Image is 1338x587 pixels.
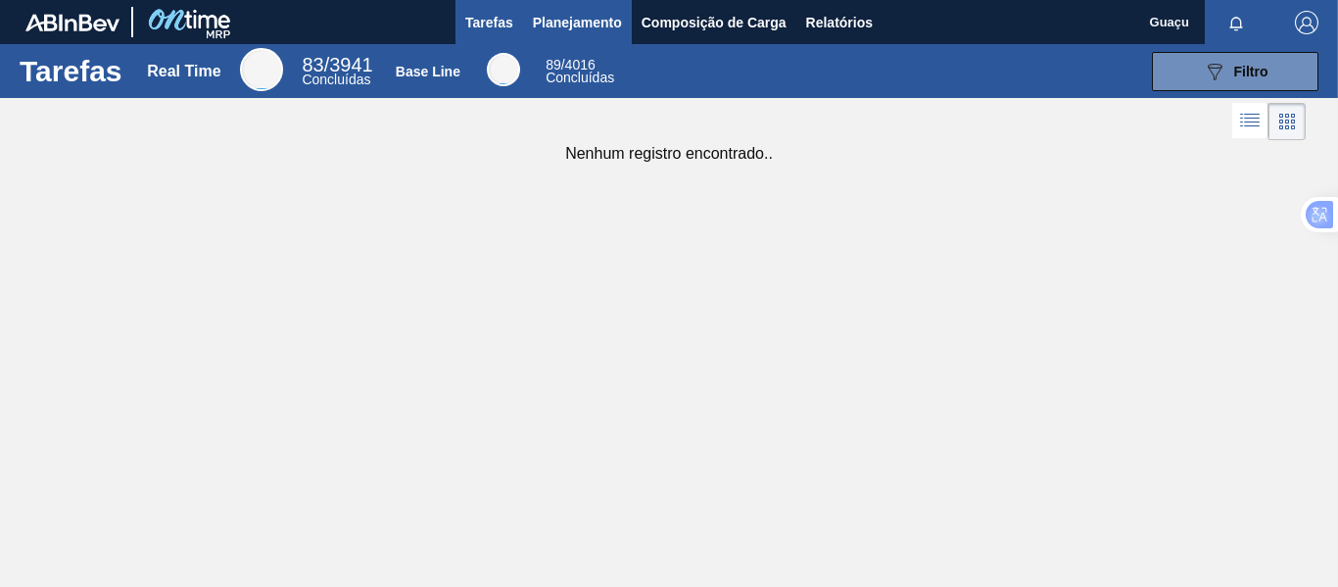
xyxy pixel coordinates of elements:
span: Concluídas [546,70,614,85]
div: Real Time [302,57,372,86]
img: Logout [1295,11,1318,34]
span: Filtro [1234,64,1268,79]
span: Composição de Carga [642,11,787,34]
div: Base Line [396,64,460,79]
img: TNhmsLtSVTkK8tSr43FrP2fwEKptu5GPRR3wAAAABJRU5ErkJggg== [25,14,119,31]
div: Visão em Cards [1268,103,1306,140]
div: Real Time [240,48,283,91]
span: 83 [302,54,323,75]
span: Relatórios [806,11,873,34]
div: Base Line [546,59,614,84]
span: Concluídas [302,72,370,87]
div: Base Line [487,53,520,86]
h1: Tarefas [20,60,122,82]
button: Filtro [1152,52,1318,91]
div: Visão em Lista [1232,103,1268,140]
span: / 4016 [546,57,596,73]
span: Tarefas [465,11,513,34]
div: Real Time [147,63,220,80]
span: 89 [546,57,561,73]
button: Notificações [1205,9,1267,36]
span: Planejamento [533,11,622,34]
span: / 3941 [302,54,372,75]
